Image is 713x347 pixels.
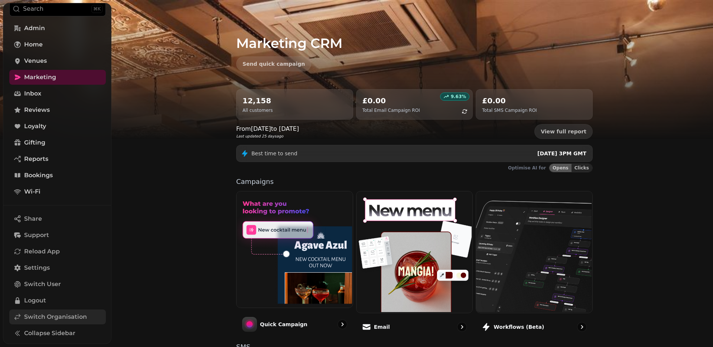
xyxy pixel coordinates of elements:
p: Quick Campaign [260,321,307,328]
p: All customers [242,107,273,113]
button: Support [9,228,106,243]
img: Workflows (beta) [475,191,592,312]
div: ⌘K [91,5,102,13]
p: Total SMS Campaign ROI [482,107,537,113]
a: Wi-Fi [9,184,106,199]
button: Share [9,211,106,226]
span: Reports [24,155,48,163]
span: Venues [24,56,47,65]
a: Reports [9,152,106,166]
a: Admin [9,21,106,36]
h2: £0.00 [482,95,537,106]
h1: Marketing CRM [236,18,593,51]
p: Search [23,4,43,13]
a: Bookings [9,168,106,183]
button: Switch User [9,277,106,292]
a: View full report [534,124,593,139]
button: Collapse Sidebar [9,326,106,341]
span: Home [24,40,43,49]
p: Best time to send [251,150,297,157]
svg: go to [458,323,466,331]
a: EmailEmail [356,191,473,338]
img: Quick Campaign [236,191,352,307]
a: Gifting [9,135,106,150]
button: Send quick campaign [236,56,311,71]
a: Inbox [9,86,106,101]
span: Logout [24,296,46,305]
span: Marketing [24,73,56,82]
button: Logout [9,293,106,308]
button: Reload App [9,244,106,259]
span: Wi-Fi [24,187,40,196]
span: Switch Organisation [24,312,87,321]
span: Bookings [24,171,53,180]
p: Email [374,323,390,331]
span: Settings [24,263,50,272]
a: Marketing [9,70,106,85]
span: Gifting [24,138,45,147]
a: Venues [9,53,106,68]
span: Share [24,214,42,223]
h2: £0.00 [362,95,420,106]
span: Loyalty [24,122,46,131]
a: Loyalty [9,119,106,134]
span: Support [24,231,49,240]
span: Send quick campaign [242,61,305,67]
svg: go to [339,321,346,328]
a: Workflows (beta)Workflows (beta) [476,191,593,338]
span: Reviews [24,106,50,114]
a: Quick CampaignQuick Campaign [236,191,353,338]
button: Search⌘K [9,1,106,16]
svg: go to [578,323,586,331]
span: Clicks [574,166,589,170]
button: Clicks [572,164,592,172]
span: Inbox [24,89,41,98]
a: Reviews [9,103,106,117]
span: Admin [24,24,45,33]
button: Opens [549,164,572,172]
span: Reload App [24,247,60,256]
a: Switch Organisation [9,309,106,324]
span: Collapse Sidebar [24,329,75,338]
button: refresh [458,105,471,118]
p: Optimise AI for [508,165,546,171]
p: 9.63 % [451,94,466,100]
p: Campaigns [236,178,593,185]
a: Home [9,37,106,52]
span: Opens [553,166,569,170]
p: Total Email Campaign ROI [362,107,420,113]
span: [DATE] 3PM GMT [537,150,586,156]
p: Last updated 25 days ago [236,133,299,139]
h2: 12,158 [242,95,273,106]
img: Email [356,191,472,312]
span: Switch User [24,280,61,289]
p: Workflows (beta) [494,323,544,331]
a: Settings [9,260,106,275]
p: From [DATE] to [DATE] [236,124,299,133]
